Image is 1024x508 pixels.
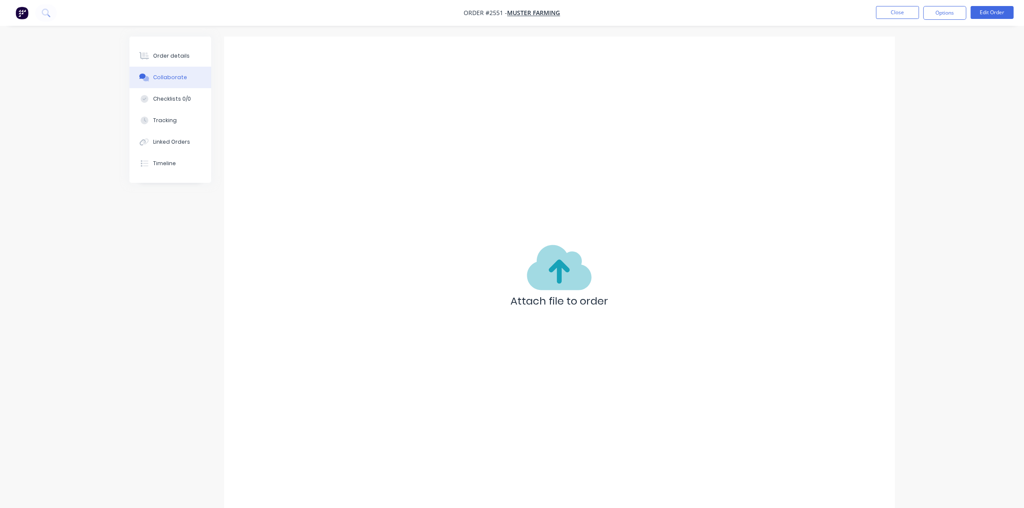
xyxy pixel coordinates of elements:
[876,6,919,19] button: Close
[507,9,560,17] a: Muster Farming
[153,160,176,167] div: Timeline
[129,45,211,67] button: Order details
[923,6,966,20] button: Options
[129,110,211,131] button: Tracking
[153,52,190,60] div: Order details
[153,117,177,124] div: Tracking
[153,95,191,103] div: Checklists 0/0
[464,9,507,17] span: Order #2551 -
[129,67,211,88] button: Collaborate
[153,74,187,81] div: Collaborate
[153,138,190,146] div: Linked Orders
[129,153,211,174] button: Timeline
[129,88,211,110] button: Checklists 0/0
[971,6,1014,19] button: Edit Order
[15,6,28,19] img: Factory
[510,293,608,309] p: Attach file to order
[129,131,211,153] button: Linked Orders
